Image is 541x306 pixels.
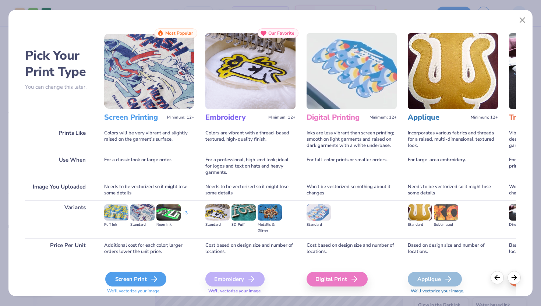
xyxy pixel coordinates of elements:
[156,222,181,228] div: Neon Ink
[307,272,368,286] div: Digital Print
[165,31,193,36] span: Most Popular
[307,153,397,180] div: For full-color prints or smaller orders.
[104,126,194,153] div: Colors will be very vibrant and slightly raised on the garment's surface.
[25,180,93,200] div: Image You Uploaded
[104,288,194,294] span: We'll vectorize your image.
[205,180,296,200] div: Needs to be vectorized so it might lose some details
[105,272,166,286] div: Screen Print
[205,204,230,221] img: Standard
[408,222,432,228] div: Standard
[509,204,533,221] img: Direct-to-film
[408,126,498,153] div: Incorporates various fabrics and threads for a raised, multi-dimensional, textured look.
[258,222,282,234] div: Metallic & Glitter
[205,238,296,259] div: Cost based on design size and number of locations.
[205,113,265,122] h3: Embroidery
[268,115,296,120] span: Minimum: 12+
[25,238,93,259] div: Price Per Unit
[25,48,93,80] h2: Pick Your Print Type
[231,204,256,221] img: 3D Puff
[408,33,498,109] img: Applique
[205,288,296,294] span: We'll vectorize your image.
[408,153,498,180] div: For large-area embroidery.
[434,204,458,221] img: Sublimated
[307,180,397,200] div: Won't be vectorized so nothing about it changes
[307,113,367,122] h3: Digital Printing
[231,222,256,228] div: 3D Puff
[307,238,397,259] div: Cost based on design size and number of locations.
[509,222,533,228] div: Direct-to-film
[25,200,93,238] div: Variants
[167,115,194,120] span: Minimum: 12+
[307,126,397,153] div: Inks are less vibrant than screen printing; smooth on light garments and raised on dark garments ...
[258,204,282,221] img: Metallic & Glitter
[104,33,194,109] img: Screen Printing
[205,222,230,228] div: Standard
[268,31,294,36] span: Our Favorite
[183,210,188,222] div: + 3
[369,115,397,120] span: Minimum: 12+
[25,153,93,180] div: Use When
[471,115,498,120] span: Minimum: 12+
[156,204,181,221] img: Neon Ink
[205,153,296,180] div: For a professional, high-end look; ideal for logos and text on hats and heavy garments.
[205,33,296,109] img: Embroidery
[205,272,265,286] div: Embroidery
[408,272,462,286] div: Applique
[516,13,530,27] button: Close
[408,288,498,294] span: We'll vectorize your image.
[104,238,194,259] div: Additional cost for each color; larger orders lower the unit price.
[408,204,432,221] img: Standard
[408,238,498,259] div: Based on design size and number of locations.
[130,204,155,221] img: Standard
[434,222,458,228] div: Sublimated
[307,204,331,221] img: Standard
[307,33,397,109] img: Digital Printing
[25,84,93,90] p: You can change this later.
[104,113,164,122] h3: Screen Printing
[104,204,128,221] img: Puff Ink
[104,153,194,180] div: For a classic look or large order.
[25,126,93,153] div: Prints Like
[408,180,498,200] div: Needs to be vectorized so it might lose some details
[130,222,155,228] div: Standard
[408,113,468,122] h3: Applique
[104,180,194,200] div: Needs to be vectorized so it might lose some details
[104,222,128,228] div: Puff Ink
[205,126,296,153] div: Colors are vibrant with a thread-based textured, high-quality finish.
[307,222,331,228] div: Standard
